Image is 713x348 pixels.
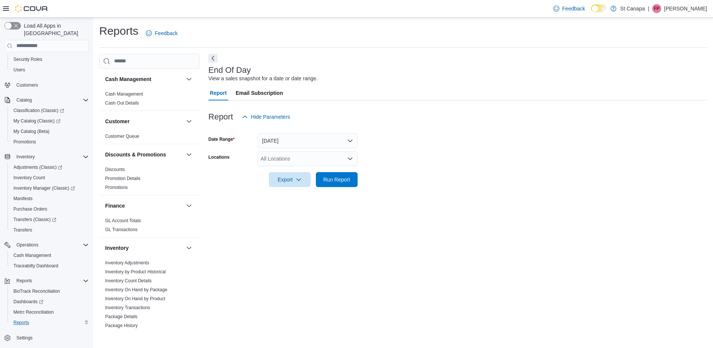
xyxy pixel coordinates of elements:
[10,308,89,317] span: Metrc Reconciliation
[10,215,59,224] a: Transfers (Classic)
[10,318,89,327] span: Reports
[16,278,32,284] span: Reports
[13,206,47,212] span: Purchase Orders
[208,154,230,160] label: Locations
[7,286,92,296] button: BioTrack Reconciliation
[13,299,43,305] span: Dashboards
[13,288,60,294] span: BioTrack Reconciliation
[10,308,57,317] a: Metrc Reconciliation
[105,278,152,284] span: Inventory Count Details
[550,1,588,16] a: Feedback
[105,202,125,209] h3: Finance
[10,194,35,203] a: Manifests
[10,287,63,296] a: BioTrack Reconciliation
[208,75,318,83] div: View a sales snapshot for a date or date range.
[155,29,178,37] span: Feedback
[105,218,141,224] span: GL Account Totals
[7,116,92,126] a: My Catalog (Classic)
[13,108,64,114] span: Classification (Classic)
[13,96,89,105] span: Catalog
[105,296,165,301] a: Inventory On Hand by Product
[16,242,38,248] span: Operations
[105,118,129,125] h3: Customer
[105,100,139,106] a: Cash Out Details
[10,287,89,296] span: BioTrack Reconciliation
[10,173,48,182] a: Inventory Count
[10,106,89,115] span: Classification (Classic)
[10,106,67,115] a: Classification (Classic)
[10,205,50,214] a: Purchase Orders
[273,172,306,187] span: Export
[269,172,311,187] button: Export
[13,81,41,90] a: Customers
[10,251,54,260] a: Cash Management
[105,118,183,125] button: Customer
[10,251,89,260] span: Cash Management
[99,24,138,38] h1: Reports
[10,261,61,270] a: Traceabilty Dashboard
[7,296,92,307] a: Dashboards
[99,165,200,195] div: Discounts & Promotions
[13,118,60,124] span: My Catalog (Classic)
[10,297,46,306] a: Dashboards
[13,175,45,181] span: Inventory Count
[7,162,92,173] a: Adjustments (Classic)
[99,90,200,111] div: Cash Management
[105,287,167,292] a: Inventory On Hand by Package
[10,137,39,146] a: Promotions
[10,205,89,214] span: Purchase Orders
[105,151,183,158] button: Discounts & Promotions
[591,12,591,13] span: Dark Mode
[13,80,89,90] span: Customers
[1,276,92,286] button: Reports
[323,176,350,183] span: Run Report
[105,244,183,252] button: Inventory
[105,227,138,233] span: GL Transactions
[185,150,194,159] button: Discounts & Promotions
[236,86,283,100] span: Email Subscription
[1,80,92,90] button: Customers
[10,194,89,203] span: Manifests
[7,183,92,193] a: Inventory Manager (Classic)
[208,112,233,121] h3: Report
[13,128,50,134] span: My Catalog (Beta)
[7,214,92,225] a: Transfers (Classic)
[105,75,183,83] button: Cash Management
[13,152,89,161] span: Inventory
[316,172,358,187] button: Run Report
[7,307,92,317] button: Metrc Reconciliation
[10,163,89,172] span: Adjustments (Classic)
[620,4,645,13] p: St Canapa
[10,55,89,64] span: Security Roles
[1,152,92,162] button: Inventory
[10,173,89,182] span: Inventory Count
[13,152,38,161] button: Inventory
[10,65,28,74] a: Users
[13,196,32,202] span: Manifests
[251,113,290,121] span: Hide Parameters
[562,5,585,12] span: Feedback
[105,202,183,209] button: Finance
[105,269,166,274] a: Inventory by Product Historical
[105,323,138,329] span: Package History
[208,66,251,75] h3: End Of Day
[105,167,125,172] a: Discounts
[105,167,125,173] span: Discounts
[7,173,92,183] button: Inventory Count
[7,261,92,271] button: Traceabilty Dashboard
[16,82,38,88] span: Customers
[10,261,89,270] span: Traceabilty Dashboard
[1,332,92,343] button: Settings
[16,335,32,341] span: Settings
[7,225,92,235] button: Transfers
[13,227,32,233] span: Transfers
[13,139,36,145] span: Promotions
[105,305,150,311] span: Inventory Transactions
[13,252,51,258] span: Cash Management
[143,26,180,41] a: Feedback
[105,260,149,265] a: Inventory Adjustments
[105,91,143,97] a: Cash Management
[105,305,150,310] a: Inventory Transactions
[105,75,151,83] h3: Cash Management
